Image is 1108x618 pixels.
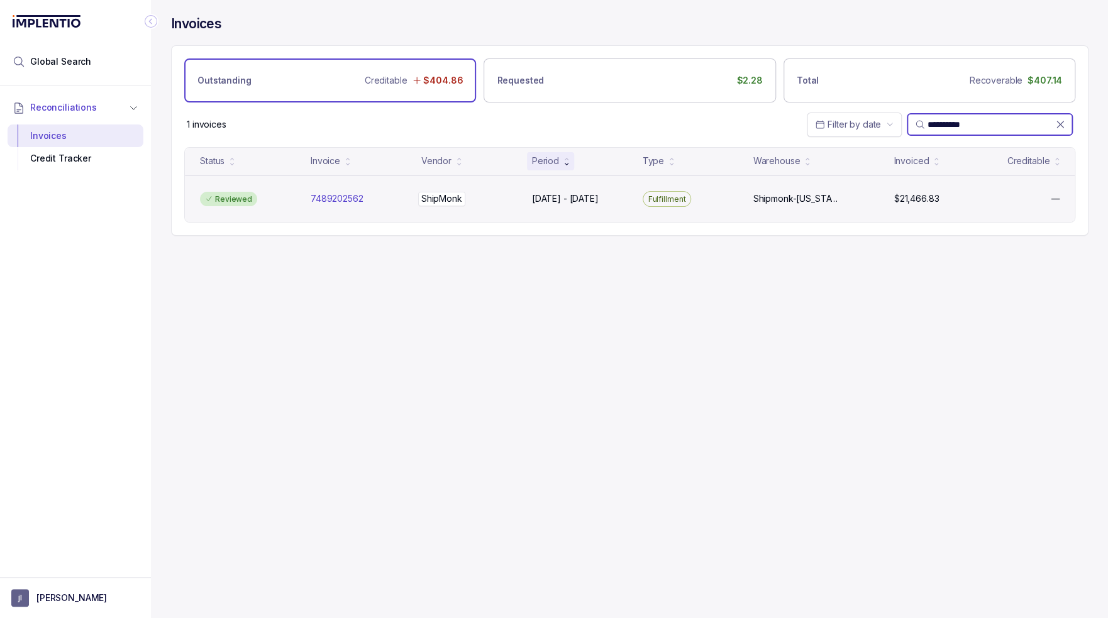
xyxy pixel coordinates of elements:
div: Invoiced [894,155,929,167]
div: Remaining page entries [187,118,226,131]
p: $404.86 [423,74,463,87]
div: Credit Tracker [18,147,133,170]
span: User initials [11,589,29,607]
p: Recoverable [969,74,1022,87]
p: $21,466.83 [894,192,939,205]
p: [DATE] - [DATE] [532,192,599,205]
p: Outstanding [197,74,251,87]
p: Shipmonk-[US_STATE], Shipmonk-[US_STATE], Shipmonk-[US_STATE] [753,192,838,205]
p: Requested [497,74,544,87]
p: — [1051,192,1060,205]
div: Period [532,155,559,167]
div: Type [643,155,664,167]
search: Date Range Picker [815,118,881,131]
p: $2.28 [736,74,762,87]
button: Reconciliations [8,94,143,121]
div: Invoices [18,124,133,147]
p: Fulfillment [648,193,686,206]
div: Vendor [421,155,452,167]
p: 1 invoices [187,118,226,131]
p: Creditable [365,74,407,87]
div: Reconciliations [8,122,143,173]
span: Global Search [30,55,91,68]
p: Total [797,74,819,87]
span: Reconciliations [30,101,97,114]
div: Invoice [311,155,340,167]
div: Status [200,155,224,167]
div: Warehouse [753,155,800,167]
p: $407.14 [1028,74,1062,87]
p: 7489202562 [311,192,363,205]
div: Reviewed [200,192,257,207]
span: Filter by date [828,119,881,130]
h4: Invoices [171,15,221,33]
div: Collapse Icon [143,14,158,29]
button: Date Range Picker [807,113,902,136]
div: Creditable [1007,155,1050,167]
p: [PERSON_NAME] [36,592,107,604]
p: ShipMonk [418,192,465,206]
button: User initials[PERSON_NAME] [11,589,140,607]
